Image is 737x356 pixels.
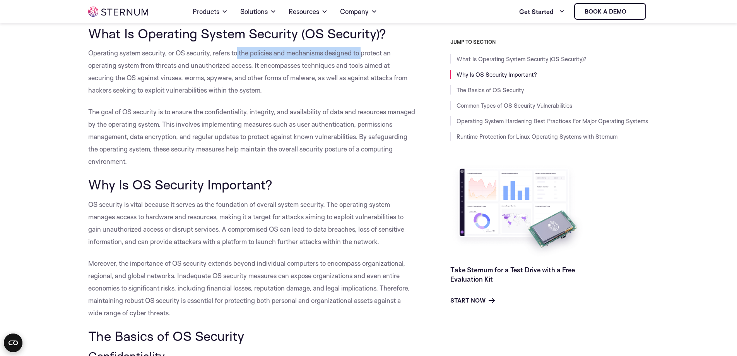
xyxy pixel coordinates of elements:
img: sternum iot [88,7,148,17]
span: Moreover, the importance of OS security extends beyond individual computers to encompass organiza... [88,259,410,317]
a: Runtime Protection for Linux Operating Systems with Sternum [457,133,617,140]
a: Take Sternum for a Test Drive with a Free Evaluation Kit [450,266,575,283]
span: What Is Operating System Security (OS Security)? [88,25,386,41]
a: What Is Operating System Security (OS Security)? [457,55,587,63]
a: Operating System Hardening Best Practices For Major Operating Systems [457,117,648,125]
a: The Basics of OS Security [457,86,524,94]
h3: JUMP TO SECTION [450,39,649,45]
span: Operating system security, or OS security, refers to the policies and mechanisms designed to prot... [88,49,407,94]
span: Why Is OS Security Important? [88,176,272,193]
img: sternum iot [629,9,636,15]
a: Get Started [519,4,565,19]
a: Why Is OS Security Important? [457,71,537,78]
span: The Basics of OS Security [88,328,244,344]
a: Resources [289,1,328,22]
a: Products [193,1,228,22]
a: Company [340,1,377,22]
a: Book a demo [574,3,646,20]
span: The goal of OS security is to ensure the confidentiality, integrity, and availability of data and... [88,108,415,165]
img: Take Sternum for a Test Drive with a Free Evaluation Kit [450,163,586,259]
a: Common Types of OS Security Vulnerabilities [457,102,572,109]
span: OS security is vital because it serves as the foundation of overall system security. The operatin... [88,200,404,246]
a: Start Now [450,296,495,305]
a: Solutions [240,1,276,22]
button: Open CMP widget [4,334,22,352]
